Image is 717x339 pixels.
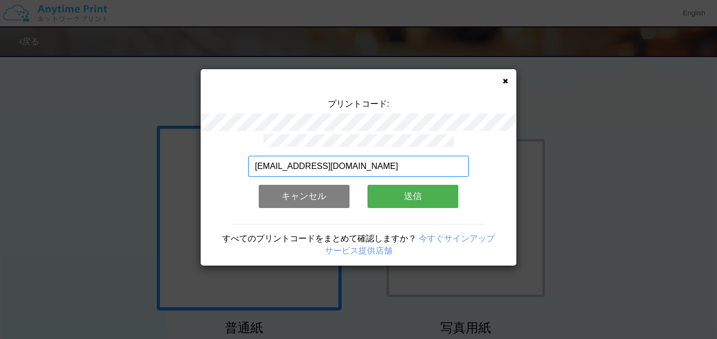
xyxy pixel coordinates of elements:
[259,185,350,208] button: キャンセル
[419,234,495,243] a: 今すぐサインアップ
[367,185,458,208] button: 送信
[325,246,392,255] a: サービス提供店舗
[328,99,389,108] span: プリントコード:
[248,156,469,177] input: メールアドレス
[222,234,417,243] span: すべてのプリントコードをまとめて確認しますか？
